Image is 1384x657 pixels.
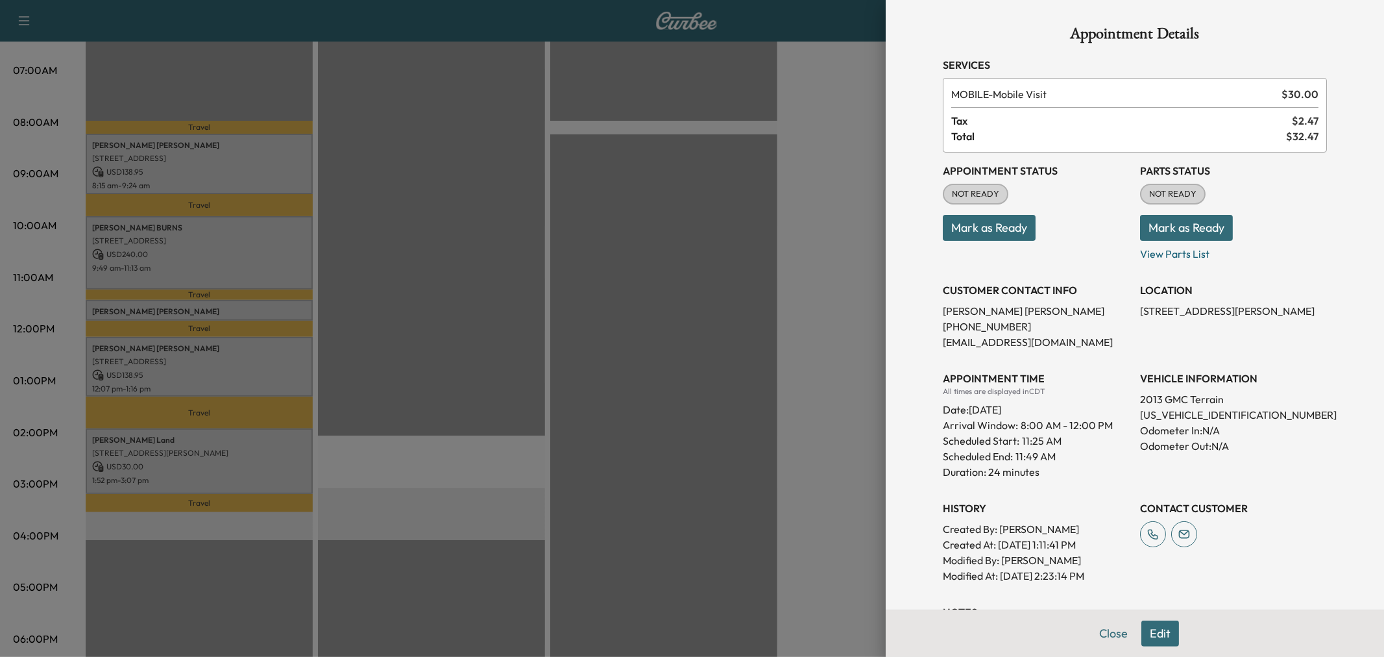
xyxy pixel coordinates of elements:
span: Mobile Visit [951,86,1276,102]
span: NOT READY [1141,188,1204,201]
span: $ 30.00 [1281,86,1318,102]
span: Tax [951,113,1292,129]
p: [EMAIL_ADDRESS][DOMAIN_NAME] [943,334,1130,350]
p: Created By : [PERSON_NAME] [943,521,1130,537]
span: $ 2.47 [1292,113,1318,129]
div: Date: [DATE] [943,397,1130,417]
h3: CUSTOMER CONTACT INFO [943,282,1130,298]
h3: NOTES [943,604,1327,620]
p: Modified At : [DATE] 2:23:14 PM [943,568,1130,584]
p: [PERSON_NAME] [PERSON_NAME] [943,303,1130,319]
h3: VEHICLE INFORMATION [1140,371,1327,386]
p: Scheduled End: [943,449,1013,464]
button: Mark as Ready [1140,215,1233,241]
p: 2013 GMC Terrain [1140,391,1327,407]
span: 8:00 AM - 12:00 PM [1021,417,1113,433]
p: [US_VEHICLE_IDENTIFICATION_NUMBER] [1140,407,1327,423]
p: Modified By : [PERSON_NAME] [943,552,1130,568]
p: Scheduled Start: [943,433,1019,449]
p: Arrival Window: [943,417,1130,433]
p: Odometer Out: N/A [1140,438,1327,454]
h3: Parts Status [1140,163,1327,179]
button: Mark as Ready [943,215,1036,241]
span: $ 32.47 [1286,129,1318,144]
button: Edit [1141,621,1179,647]
h3: Appointment Status [943,163,1130,179]
h3: History [943,501,1130,516]
p: View Parts List [1140,241,1327,262]
span: Total [951,129,1286,144]
p: Odometer In: N/A [1140,423,1327,438]
p: 11:49 AM [1015,449,1056,464]
h3: LOCATION [1140,282,1327,298]
div: All times are displayed in CDT [943,386,1130,397]
h3: Services [943,57,1327,73]
p: 11:25 AM [1022,433,1062,449]
h3: APPOINTMENT TIME [943,371,1130,386]
p: Created At : [DATE] 1:11:41 PM [943,537,1130,552]
button: Close [1091,621,1136,647]
p: [PHONE_NUMBER] [943,319,1130,334]
p: Duration: 24 minutes [943,464,1130,480]
h3: CONTACT CUSTOMER [1140,501,1327,516]
p: [STREET_ADDRESS][PERSON_NAME] [1140,303,1327,319]
span: NOT READY [944,188,1007,201]
h1: Appointment Details [943,26,1327,47]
